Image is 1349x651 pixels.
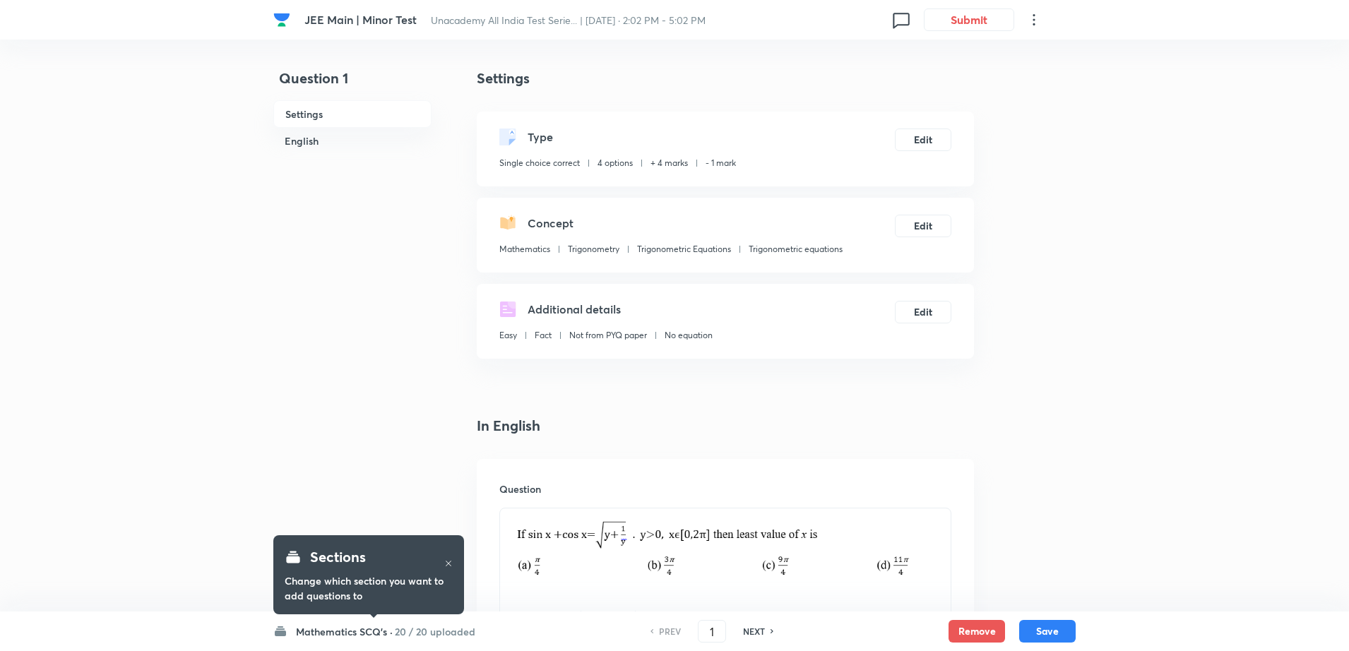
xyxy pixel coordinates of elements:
[395,624,475,639] h6: 20 / 20 uploaded
[499,157,580,169] p: Single choice correct
[499,215,516,232] img: questionConcept.svg
[477,415,974,436] h4: In English
[535,329,552,342] p: Fact
[499,482,951,496] h6: Question
[1019,620,1076,643] button: Save
[528,215,574,232] h5: Concept
[511,517,940,581] img: 03-10-25-07:04:00-AM
[296,624,393,639] h6: Mathematics SCQ's ·
[706,157,736,169] p: - 1 mark
[949,620,1005,643] button: Remove
[273,100,432,128] h6: Settings
[895,215,951,237] button: Edit
[273,11,293,28] a: Company Logo
[528,301,621,318] h5: Additional details
[895,301,951,323] button: Edit
[499,301,516,318] img: questionDetails.svg
[499,129,516,145] img: questionType.svg
[895,129,951,151] button: Edit
[637,243,731,256] p: Trigonometric Equations
[598,157,633,169] p: 4 options
[273,68,432,100] h4: Question 1
[499,329,517,342] p: Easy
[304,12,417,27] span: JEE Main | Minor Test
[528,129,553,145] h5: Type
[477,68,974,89] h4: Settings
[310,547,366,568] h4: Sections
[431,13,706,27] span: Unacademy All India Test Serie... | [DATE] · 2:02 PM - 5:02 PM
[749,243,843,256] p: Trigonometric equations
[568,243,619,256] p: Trigonometry
[743,625,765,638] h6: NEXT
[659,625,681,638] h6: PREV
[285,573,453,603] h6: Change which section you want to add questions to
[924,8,1014,31] button: Submit
[273,128,432,154] h6: English
[499,243,550,256] p: Mathematics
[650,157,688,169] p: + 4 marks
[665,329,713,342] p: No equation
[273,11,290,28] img: Company Logo
[569,329,647,342] p: Not from PYQ paper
